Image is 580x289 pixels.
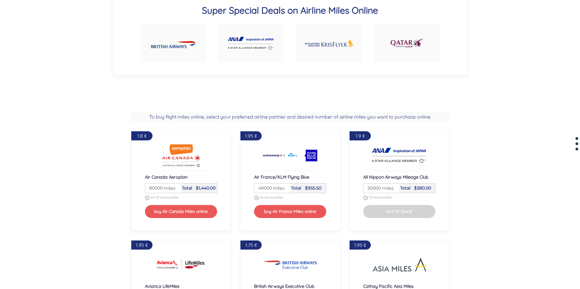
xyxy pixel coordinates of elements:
img: Buy Qatar airline miles online [390,35,424,51]
span: Total [291,185,301,191]
img: Buy British Airways Executive Club Airline miles online [263,253,317,277]
span: Total [182,185,192,191]
img: schedule.png [254,196,259,200]
img: Buy KrisFlyer Singapore airline miles online [304,32,354,55]
img: Buy Air France/KLM Flying Blue Airline miles online [263,143,317,168]
span: 24-72 Hrs transfer [150,195,179,200]
img: schedule.png [363,196,368,200]
span: Cathay Pacific Asia Miles [363,283,414,289]
span: 72 Hrs transfer [369,195,392,200]
button: buy Air Canada Miles online [145,205,217,218]
span: British Airways Executive Club [254,283,314,289]
img: Buy Cathay Pacific Asia Miles Airline miles online [372,253,427,277]
h3: Super Special Deals on Airline Miles Online [134,5,446,16]
span: $380.00 [414,185,431,191]
img: Buy All Nippon Airways Mileage Club Airline miles online [372,143,427,168]
span: 24 Hrs transfer [260,195,283,200]
span: $1,440.00 [196,185,216,191]
img: Buy British Airways airline miles online [151,36,196,51]
button: Out Of Stock! [363,205,435,218]
span: Total [400,185,411,191]
img: Buy Avianca LifeMiles Airline miles online [154,253,208,277]
span: All Nippon Airways Mileage Club [363,174,428,180]
h2: To buy flight miles online, select your preferred airline partner and desired number of airline m... [131,112,449,121]
button: buy Air France Miles online [254,205,326,218]
span: 1.9 ¢ [356,133,365,139]
span: 1.95 ¢ [136,242,148,248]
img: Buy Air Canada Aeroplan Airline miles online [154,143,208,168]
span: $955.50 [305,185,321,191]
span: 1.75 ¢ [245,242,257,248]
img: schedule.png [145,196,149,200]
span: miles [379,184,394,192]
span: 1.95 ¢ [354,242,366,248]
span: Avianca LifeMiles [145,283,179,289]
span: 1.8 ¢ [137,133,146,139]
img: Buy ANA airline miles online [228,37,274,50]
span: Air Canada Aeroplan [145,174,187,180]
span: Air France/KLM Flying Blue [254,174,309,180]
span: 1.95 ¢ [245,133,257,139]
span: miles [270,184,285,192]
span: miles [161,184,176,192]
